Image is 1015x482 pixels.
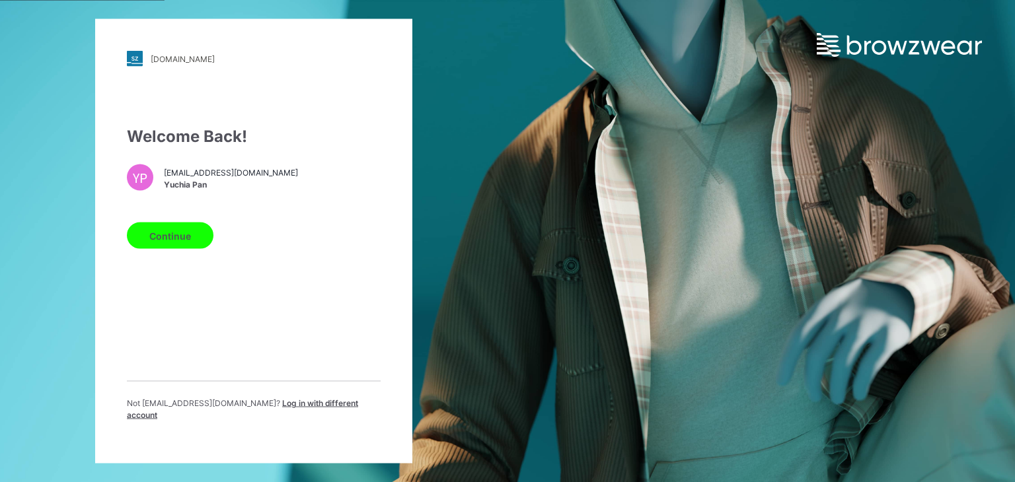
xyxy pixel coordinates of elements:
a: [DOMAIN_NAME] [127,51,381,67]
img: browzwear-logo.e42bd6dac1945053ebaf764b6aa21510.svg [817,33,982,57]
span: Yuchia Pan [164,178,298,190]
img: stylezone-logo.562084cfcfab977791bfbf7441f1a819.svg [127,51,143,67]
span: [EMAIL_ADDRESS][DOMAIN_NAME] [164,166,298,178]
div: Welcome Back! [127,125,381,149]
button: Continue [127,223,213,249]
p: Not [EMAIL_ADDRESS][DOMAIN_NAME] ? [127,397,381,421]
div: YP [127,164,153,191]
div: [DOMAIN_NAME] [151,53,215,63]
